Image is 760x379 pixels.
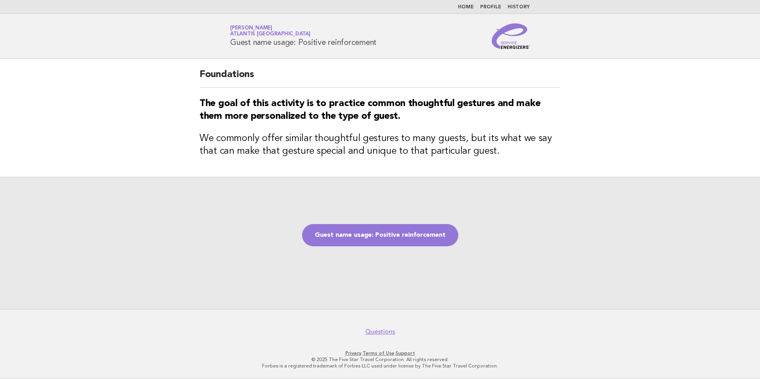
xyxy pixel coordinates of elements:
[302,224,458,246] a: Guest name usage: Positive reinforcement
[345,350,361,356] a: Privacy
[508,5,530,10] a: History
[396,350,415,356] a: Support
[200,99,540,121] strong: The goal of this activity is to practice common thoughtful gestures and make them more personaliz...
[137,350,623,356] p: · ·
[365,328,395,336] a: Questions
[480,5,501,10] a: Profile
[200,132,560,158] h3: We commonly offer similar thoughtful gestures to many guests, but its what we say that can make t...
[230,26,376,46] h1: Guest name usage: Positive reinforcement
[137,356,623,363] p: © 2025 The Five Star Travel Corporation. All rights reserved.
[230,25,310,37] a: [PERSON_NAME]Atlantis [GEOGRAPHIC_DATA]
[200,68,560,88] h2: Foundations
[492,23,530,49] img: Service Energizers
[363,350,394,356] a: Terms of Use
[230,32,310,37] span: Atlantis [GEOGRAPHIC_DATA]
[137,363,623,369] p: Forbes is a registered trademark of Forbes LLC used under license by The Five Star Travel Corpora...
[458,5,474,10] a: Home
